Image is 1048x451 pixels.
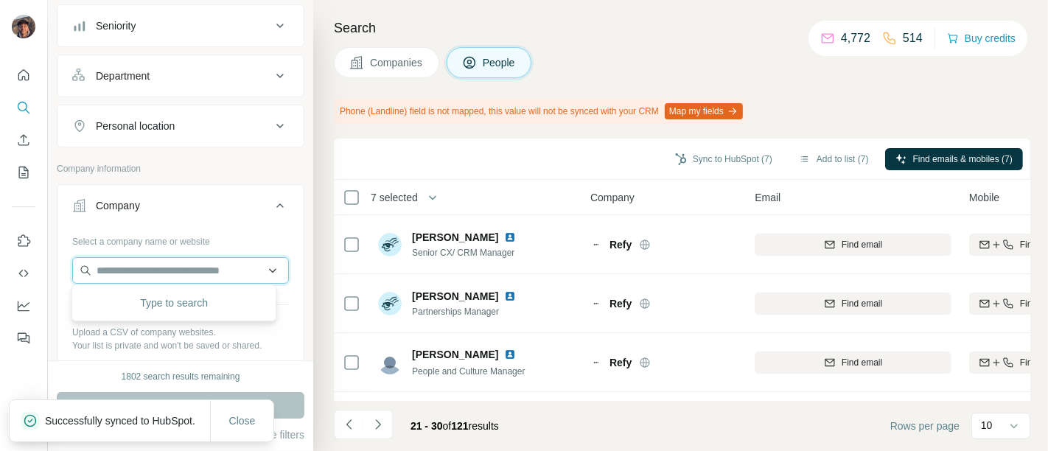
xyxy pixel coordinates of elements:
button: Navigate to previous page [334,410,363,439]
span: [PERSON_NAME] [412,230,498,245]
div: Select a company name or website [72,229,289,248]
button: Sync to HubSpot (7) [665,148,783,170]
img: Avatar [12,15,35,38]
div: 1802 search results remaining [122,370,240,383]
span: Close [229,413,256,428]
p: Successfully synced to HubSpot. [45,413,207,428]
span: Refy [609,355,632,370]
button: Feedback [12,325,35,352]
button: Department [57,58,304,94]
img: Logo of Refy [590,357,602,368]
button: Navigate to next page [363,410,393,439]
button: Find email [755,293,951,315]
div: Type to search [75,288,273,318]
span: Refy [609,296,632,311]
span: Companies [370,55,424,70]
p: Company information [57,162,304,175]
span: 7 selected [371,190,418,205]
span: Company [590,190,635,205]
span: Refy [609,237,632,252]
div: Seniority [96,18,136,33]
p: 10 [981,418,993,433]
span: Find email [842,356,882,369]
div: Phone (Landline) field is not mapped, this value will not be synced with your CRM [334,99,746,124]
span: Find email [842,238,882,251]
button: Find emails & mobiles (7) [885,148,1023,170]
p: 4,772 [841,29,870,47]
button: Close [219,408,266,434]
span: Rows per page [890,419,960,433]
img: Avatar [378,292,402,315]
div: Department [96,69,150,83]
span: Find emails & mobiles (7) [913,153,1013,166]
img: Avatar [378,351,402,374]
button: Use Surfe on LinkedIn [12,228,35,254]
span: Partnerships Manager [412,305,534,318]
button: Use Surfe API [12,260,35,287]
img: Logo of Refy [590,239,602,251]
span: 121 [451,420,468,432]
button: Map my fields [665,103,743,119]
div: Company [96,198,140,213]
span: Mobile [969,190,999,205]
span: Email [755,190,780,205]
p: Upload a CSV of company websites. [72,326,289,339]
span: [PERSON_NAME] [412,347,498,362]
img: LinkedIn logo [504,349,516,360]
h4: Search [334,18,1030,38]
button: Dashboard [12,293,35,319]
button: Buy credits [947,28,1016,49]
img: Logo of Refy [590,298,602,310]
div: Personal location [96,119,175,133]
span: [PERSON_NAME] [412,289,498,304]
img: LinkedIn logo [504,231,516,243]
p: 514 [903,29,923,47]
span: Senior CX/ CRM Manager [412,246,534,259]
button: Quick start [12,62,35,88]
span: 21 - 30 [411,420,443,432]
span: People [483,55,517,70]
span: Find email [842,297,882,310]
button: Enrich CSV [12,127,35,153]
button: Search [12,94,35,121]
img: Avatar [378,233,402,256]
button: My lists [12,159,35,186]
p: Your list is private and won't be saved or shared. [72,339,289,352]
button: Seniority [57,8,304,43]
span: of [443,420,452,432]
button: Add to list (7) [789,148,879,170]
button: Personal location [57,108,304,144]
img: LinkedIn logo [504,290,516,302]
span: People and Culture Manager [412,366,525,377]
button: Find email [755,352,951,374]
span: results [411,420,499,432]
button: Find email [755,234,951,256]
button: Company [57,188,304,229]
